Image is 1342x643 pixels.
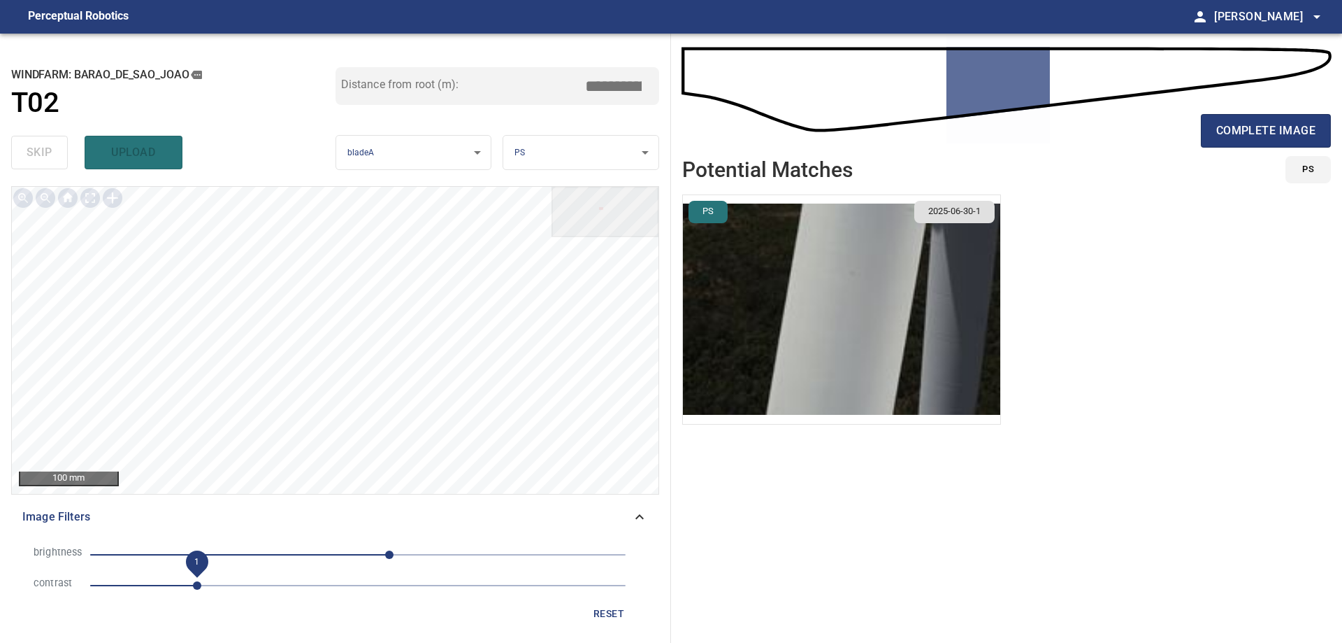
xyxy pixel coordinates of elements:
h2: windfarm: Barao_de_Sao_Joao [11,67,335,83]
span: 1 [195,556,200,566]
button: PS [1285,156,1331,183]
button: reset [586,601,631,627]
div: Go home [57,187,79,209]
span: arrow_drop_down [1308,8,1325,25]
div: Image Filters [11,500,659,534]
span: PS [1302,162,1314,178]
span: reset [592,605,626,623]
button: copy message details [189,67,204,83]
div: Toggle selection [101,187,124,209]
span: bladeA [347,148,375,157]
span: Image Filters [22,509,631,525]
div: Zoom out [34,187,57,209]
div: bladeA [336,135,491,171]
button: PS [688,201,728,223]
p: contrast [34,576,79,591]
h2: Potential Matches [682,158,853,181]
span: complete image [1216,121,1315,141]
div: PS [503,135,658,171]
div: Zoom in [12,187,34,209]
span: 2025-06-30-1 [920,205,989,218]
button: [PERSON_NAME] [1208,3,1325,31]
img: Barao_de_Sao_Joao/T02/2025-06-30-1/2025-06-30-1/inspectionData/image78wp83.jpg [683,195,1000,424]
h1: T02 [11,87,59,120]
span: [PERSON_NAME] [1214,7,1325,27]
a: T02 [11,87,335,120]
label: Distance from root (m): [341,79,459,90]
figcaption: Perceptual Robotics [28,6,129,28]
span: PS [514,148,525,157]
span: person [1192,8,1208,25]
button: complete image [1201,114,1331,148]
p: brightness [34,545,79,560]
div: id [1277,156,1331,183]
div: Toggle full page [79,187,101,209]
span: PS [694,205,722,218]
